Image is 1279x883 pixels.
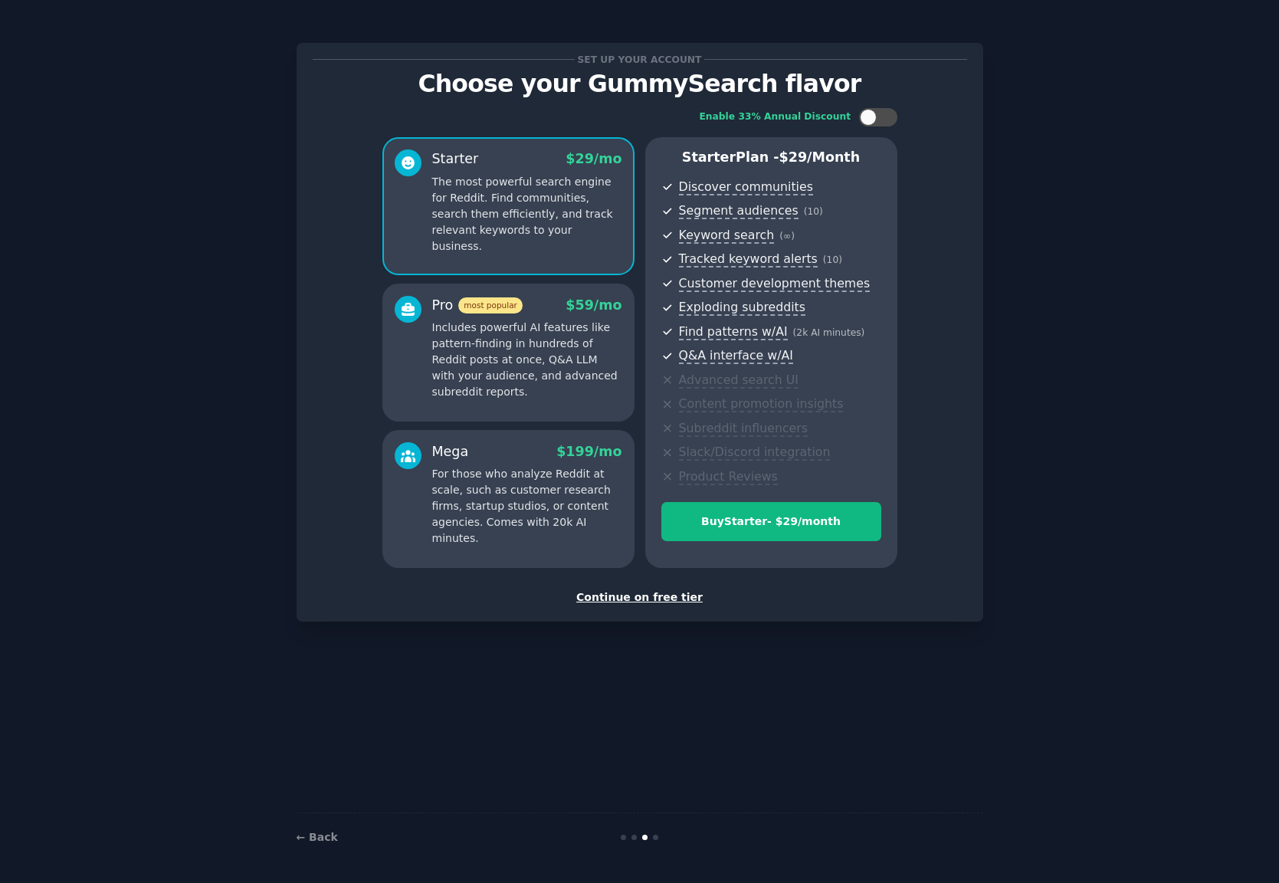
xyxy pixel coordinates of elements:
span: ( ∞ ) [779,231,795,241]
span: Set up your account [575,51,704,67]
p: Starter Plan - [661,148,881,167]
span: most popular [458,297,523,313]
span: Exploding subreddits [679,300,805,316]
div: Starter [432,149,479,169]
span: ( 10 ) [823,254,842,265]
span: ( 2k AI minutes ) [793,327,865,338]
span: Q&A interface w/AI [679,348,793,364]
span: $ 59 /mo [566,297,621,313]
span: Subreddit influencers [679,421,808,437]
span: $ 199 /mo [556,444,621,459]
span: Product Reviews [679,469,778,485]
span: Segment audiences [679,203,799,219]
p: The most powerful search engine for Reddit. Find communities, search them efficiently, and track ... [432,174,622,254]
button: BuyStarter- $29/month [661,502,881,541]
span: Content promotion insights [679,396,844,412]
span: $ 29 /month [779,149,861,165]
div: Continue on free tier [313,589,967,606]
span: Find patterns w/AI [679,324,788,340]
span: $ 29 /mo [566,151,621,166]
span: Customer development themes [679,276,871,292]
a: ← Back [297,831,338,843]
div: Enable 33% Annual Discount [700,110,851,124]
span: Slack/Discord integration [679,445,831,461]
span: Keyword search [679,228,775,244]
span: Tracked keyword alerts [679,251,818,268]
p: Includes powerful AI features like pattern-finding in hundreds of Reddit posts at once, Q&A LLM w... [432,320,622,400]
p: Choose your GummySearch flavor [313,71,967,97]
span: ( 10 ) [804,206,823,217]
span: Discover communities [679,179,813,195]
div: Mega [432,442,469,461]
p: For those who analyze Reddit at scale, such as customer research firms, startup studios, or conte... [432,466,622,547]
div: Buy Starter - $ 29 /month [662,514,881,530]
div: Pro [432,296,523,315]
span: Advanced search UI [679,373,799,389]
